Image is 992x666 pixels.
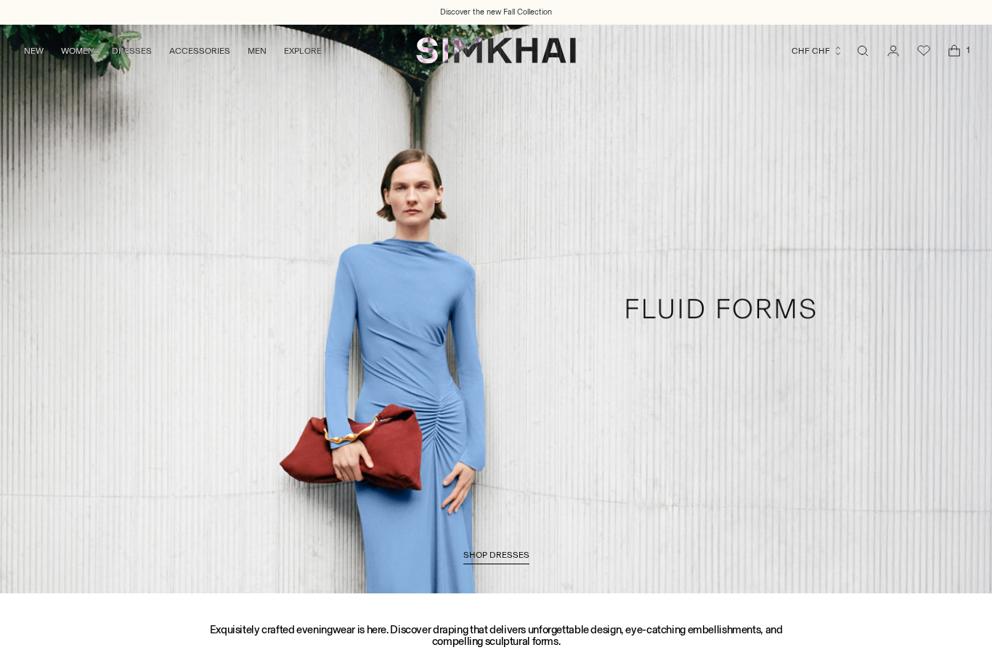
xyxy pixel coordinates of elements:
a: NEW [24,35,44,67]
a: SHOP DRESSES [463,550,529,564]
a: Open search modal [848,36,877,65]
a: EXPLORE [284,35,322,67]
span: 1 [961,44,975,57]
h3: Exquisitely crafted eveningwear is here. Discover draping that delivers unforgettable design, eye... [187,624,805,648]
a: WOMEN [61,35,94,67]
a: ACCESSORIES [169,35,230,67]
a: SIMKHAI [416,36,576,65]
a: Go to the account page [879,36,908,65]
a: Wishlist [909,36,938,65]
a: Open cart modal [940,36,969,65]
a: MEN [248,35,267,67]
a: Discover the new Fall Collection [440,7,552,18]
span: SHOP DRESSES [463,550,529,560]
button: CHF CHF [792,35,843,67]
a: DRESSES [112,35,152,67]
